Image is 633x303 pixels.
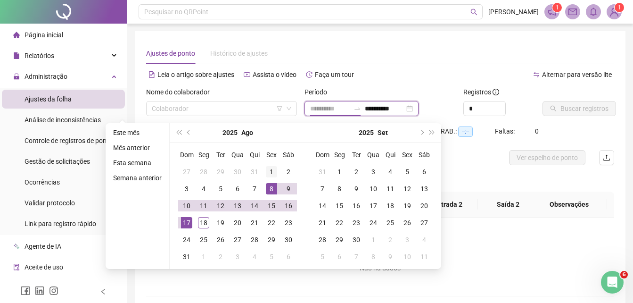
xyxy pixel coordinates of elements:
[181,166,192,177] div: 27
[334,200,345,211] div: 15
[314,231,331,248] td: 2025-09-28
[601,271,624,294] iframe: Intercom live chat
[109,127,165,138] li: Este mês
[232,166,243,177] div: 30
[334,183,345,194] div: 8
[416,146,433,163] th: Sáb
[195,248,212,265] td: 2025-09-01
[198,234,209,245] div: 25
[348,197,365,214] td: 2025-09-16
[535,127,539,135] span: 0
[263,146,280,163] th: Sex
[331,163,348,180] td: 2025-09-01
[280,214,297,231] td: 2025-08-23
[317,166,328,177] div: 31
[229,231,246,248] td: 2025-08-27
[382,163,399,180] td: 2025-09-04
[25,243,61,250] span: Agente de IA
[146,50,195,57] span: Ajustes de ponto
[229,248,246,265] td: 2025-09-03
[399,197,416,214] td: 2025-09-19
[286,106,292,111] span: down
[351,166,362,177] div: 2
[181,183,192,194] div: 3
[263,231,280,248] td: 2025-08-29
[419,217,430,228] div: 27
[314,163,331,180] td: 2025-08-31
[607,5,621,19] img: 76861
[382,214,399,231] td: 2025-09-25
[212,214,229,231] td: 2025-08-19
[49,286,58,295] span: instagram
[25,73,67,80] span: Administração
[365,197,382,214] td: 2025-09-17
[212,163,229,180] td: 2025-07-29
[178,146,195,163] th: Dom
[317,251,328,262] div: 5
[246,163,263,180] td: 2025-07-31
[249,217,260,228] div: 21
[348,231,365,248] td: 2025-09-30
[195,163,212,180] td: 2025-07-28
[198,166,209,177] div: 28
[419,166,430,177] div: 6
[35,286,44,295] span: linkedin
[334,251,345,262] div: 6
[334,234,345,245] div: 29
[538,199,600,210] span: Observações
[173,123,184,142] button: super-prev-year
[359,123,374,142] button: year panel
[232,183,243,194] div: 6
[416,214,433,231] td: 2025-09-27
[25,199,75,207] span: Validar protocolo
[382,231,399,248] td: 2025-10-02
[378,123,388,142] button: month panel
[385,217,396,228] div: 25
[13,73,20,80] span: lock
[263,180,280,197] td: 2025-08-08
[232,200,243,211] div: 13
[314,197,331,214] td: 2025-09-14
[178,231,195,248] td: 2025-08-24
[382,180,399,197] td: 2025-09-11
[495,127,516,135] span: Faltas:
[283,217,294,228] div: 23
[215,200,226,211] div: 12
[419,234,430,245] div: 4
[416,231,433,248] td: 2025-10-04
[399,163,416,180] td: 2025-09-05
[266,234,277,245] div: 29
[334,217,345,228] div: 22
[314,214,331,231] td: 2025-09-21
[603,154,610,161] span: upload
[568,8,577,16] span: mail
[184,123,194,142] button: prev-year
[351,234,362,245] div: 30
[198,200,209,211] div: 11
[266,166,277,177] div: 1
[488,7,539,17] span: [PERSON_NAME]
[195,197,212,214] td: 2025-08-11
[399,231,416,248] td: 2025-10-03
[478,192,538,218] th: Saída 2
[229,214,246,231] td: 2025-08-20
[402,166,413,177] div: 5
[416,123,427,142] button: next-year
[280,248,297,265] td: 2025-09-06
[25,220,96,227] span: Link para registro rápido
[618,4,621,11] span: 1
[348,180,365,197] td: 2025-09-09
[215,217,226,228] div: 19
[178,180,195,197] td: 2025-08-03
[229,197,246,214] td: 2025-08-13
[195,214,212,231] td: 2025-08-18
[365,231,382,248] td: 2025-10-01
[109,157,165,168] li: Esta semana
[266,183,277,194] div: 8
[463,87,499,97] span: Registros
[280,180,297,197] td: 2025-08-09
[212,180,229,197] td: 2025-08-05
[348,146,365,163] th: Ter
[314,146,331,163] th: Dom
[385,234,396,245] div: 2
